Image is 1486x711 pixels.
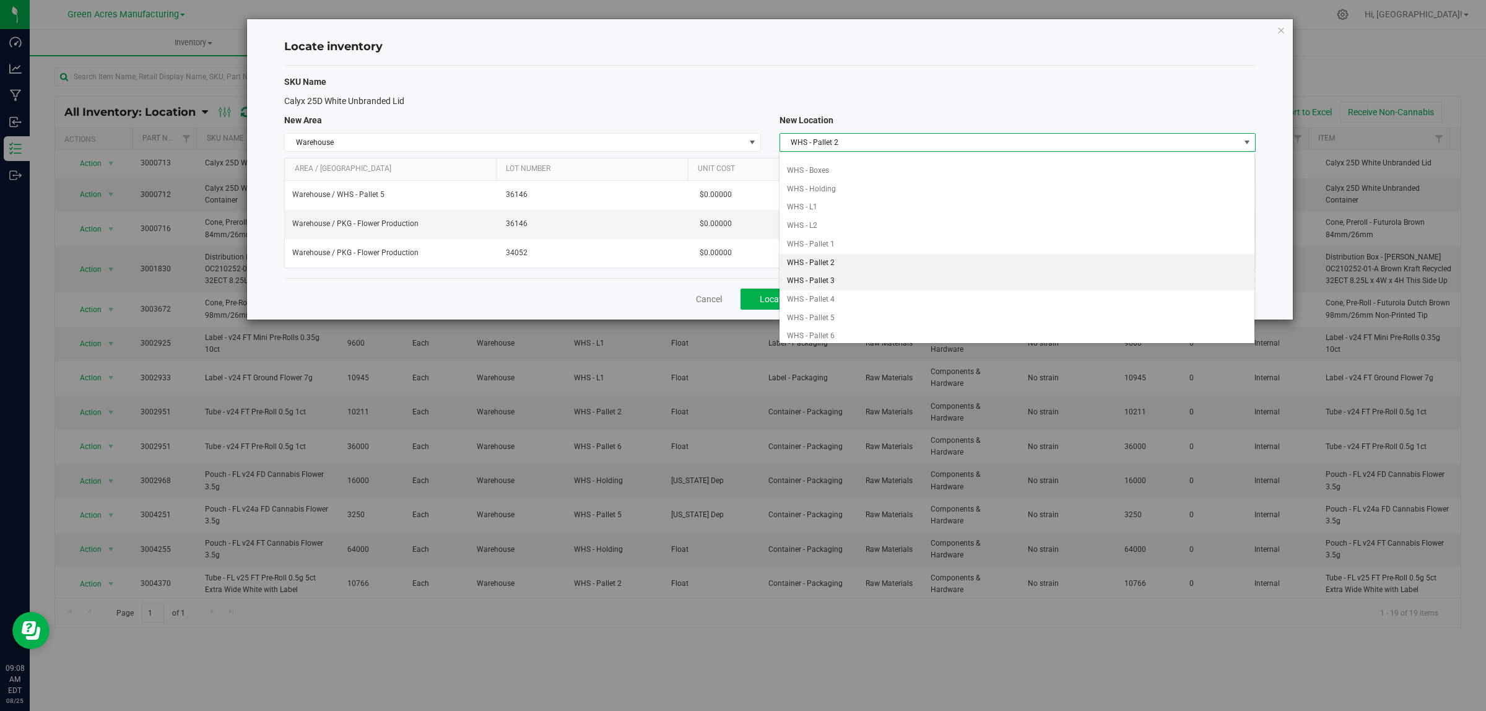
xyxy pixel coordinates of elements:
span: 34052 [506,247,685,259]
span: select [1240,134,1255,151]
span: Locate Inventory [760,294,825,304]
a: Area / [GEOGRAPHIC_DATA] [295,164,492,174]
span: Calyx 25D White Unbranded Lid [284,96,404,106]
span: Warehouse / WHS - Pallet 5 [292,189,385,201]
span: Warehouse / PKG - Flower Production [292,218,419,230]
li: WHS - Pallet 6 [780,327,1254,346]
h4: Locate inventory [284,39,1256,55]
li: WHS - Pallet 2 [780,254,1254,273]
span: New Location [780,115,833,125]
a: Cancel [696,293,722,305]
span: 36146 [506,218,685,230]
span: $0.00000 [700,189,732,201]
li: WHS - L1 [780,198,1254,217]
span: SKU Name [284,77,326,87]
li: WHS - Pallet 5 [780,309,1254,328]
li: WHS - Pallet 4 [780,290,1254,309]
button: Locate Inventory [741,289,844,310]
span: New Area [284,115,322,125]
a: Unit Cost [698,164,779,174]
li: WHS - Holding [780,180,1254,199]
iframe: Resource center [12,612,50,649]
span: $0.00000 [700,218,732,230]
span: 36146 [506,189,685,201]
li: WHS - L2 [780,217,1254,235]
li: WHS - Boxes [780,162,1254,180]
a: Lot Number [506,164,683,174]
span: select [744,134,760,151]
li: WHS - Pallet 3 [780,272,1254,290]
span: Warehouse / PKG - Flower Production [292,247,419,259]
span: $0.00000 [700,247,732,259]
li: WHS - Pallet 1 [780,235,1254,254]
span: WHS - Pallet 2 [780,134,1240,151]
span: Warehouse [285,134,744,151]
